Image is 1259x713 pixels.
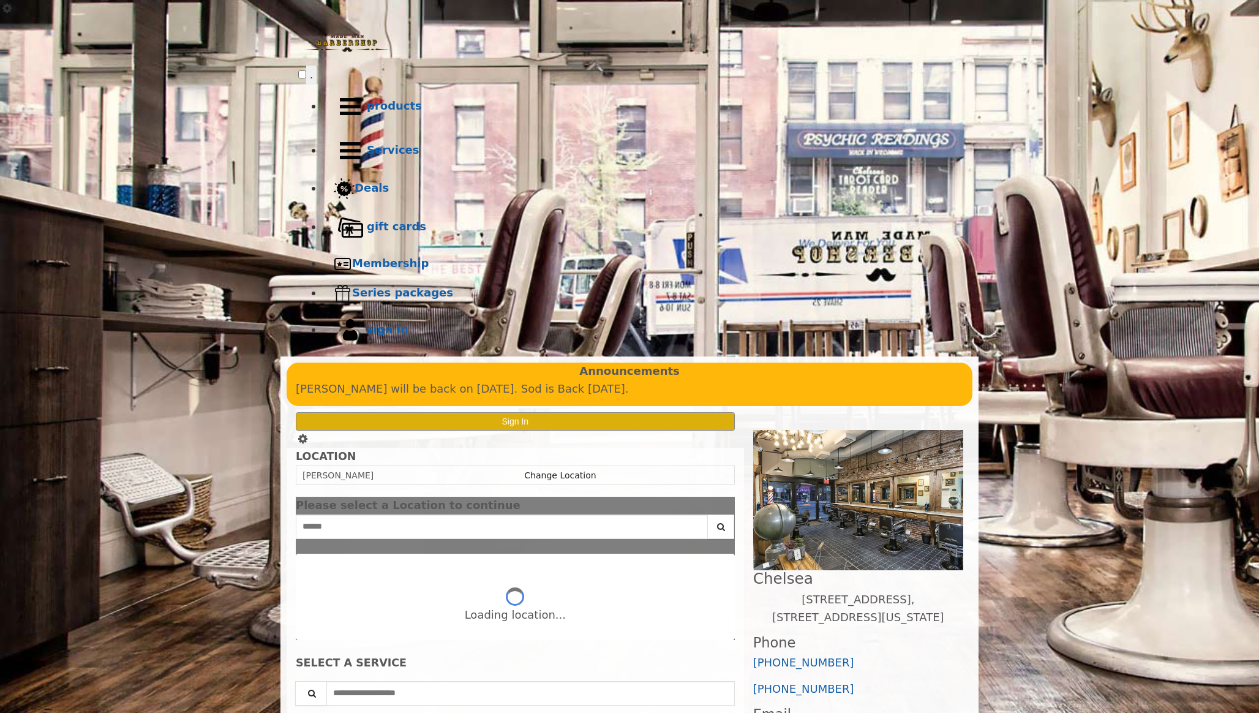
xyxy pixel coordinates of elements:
a: Productsproducts [323,85,961,129]
img: Products [334,90,367,123]
div: Loading location... [465,606,566,624]
a: Gift cardsgift cards [323,205,961,249]
b: gift cards [367,220,426,233]
span: Please select a Location to continue [296,499,521,511]
b: products [367,99,422,112]
img: Deals [334,178,355,200]
b: Membership [352,257,429,270]
a: Change Location [524,470,596,480]
img: Made Man Barbershop logo [298,24,396,63]
input: menu toggle [298,70,306,78]
a: sign insign in [323,308,961,352]
b: Announcements [579,363,680,380]
button: Service Search [295,681,327,706]
b: Series packages [352,286,453,299]
b: Deals [355,181,389,194]
img: Series packages [334,284,352,303]
b: LOCATION [296,450,356,462]
i: Search button [714,522,728,531]
a: [PHONE_NUMBER] [753,682,854,695]
a: [PHONE_NUMBER] [753,656,854,669]
img: Gift cards [334,211,367,244]
img: Membership [334,255,352,273]
div: SELECT A SERVICE [296,657,735,669]
span: . [310,69,313,81]
div: Center Select [296,515,735,545]
span: [PERSON_NAME] [303,470,374,480]
img: sign in [334,314,367,347]
img: Services [334,134,367,167]
b: Services [367,143,419,156]
p: [STREET_ADDRESS],[STREET_ADDRESS][US_STATE] [753,591,963,627]
button: menu toggle [306,66,317,85]
button: Sign In [296,412,735,430]
input: Search Center [296,515,708,539]
a: ServicesServices [323,129,961,173]
a: DealsDeals [323,173,961,205]
button: close dialog [716,502,735,510]
h2: Chelsea [753,570,963,587]
p: [PERSON_NAME] will be back on [DATE]. Sod is Back [DATE]. [296,380,963,398]
a: Series packagesSeries packages [323,279,961,308]
a: MembershipMembership [323,249,961,279]
b: sign in [367,323,408,336]
h3: Phone [753,635,963,651]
